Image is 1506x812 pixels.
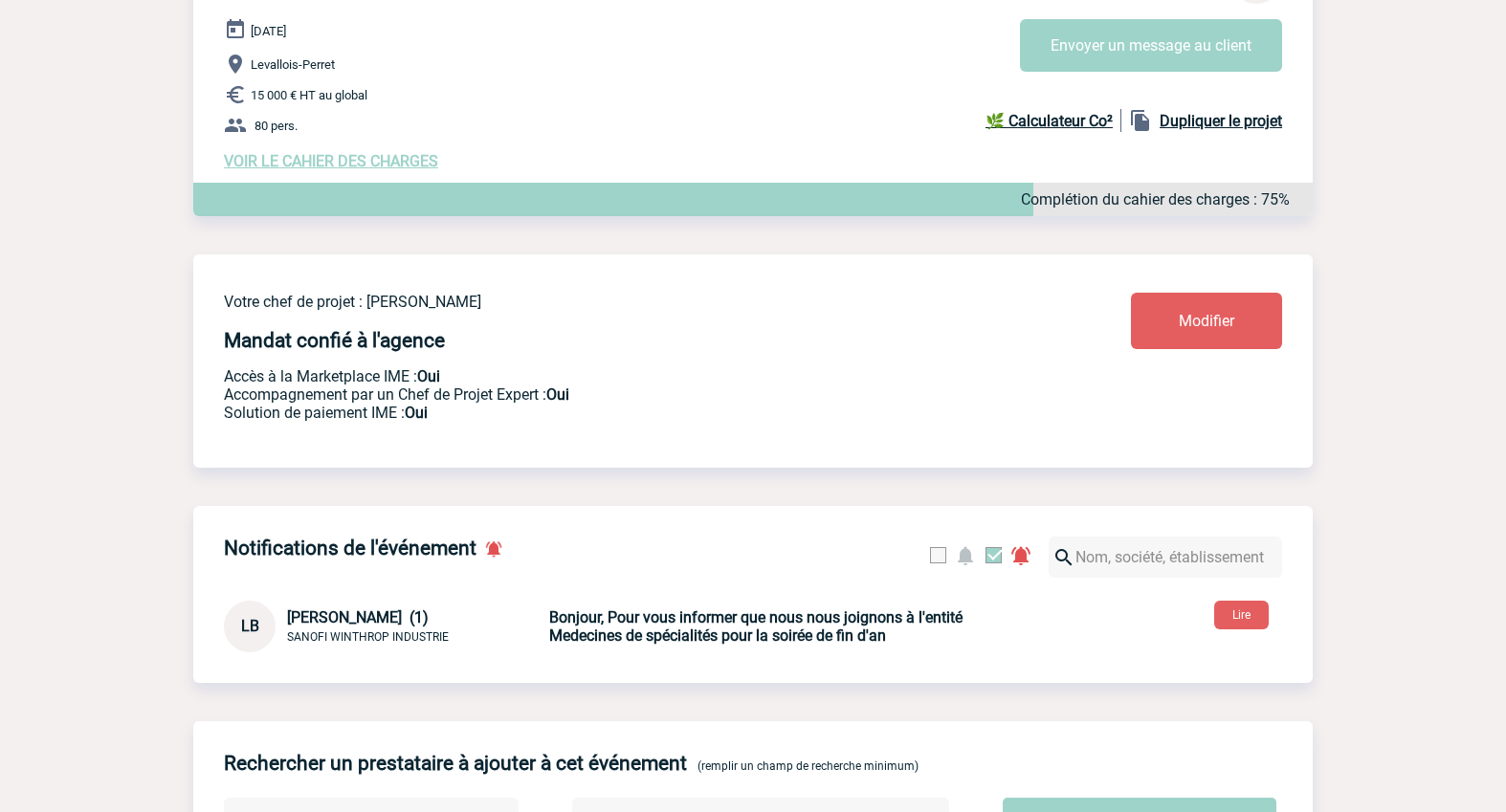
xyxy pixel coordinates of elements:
b: Oui [405,404,428,422]
span: 80 pers. [255,119,298,133]
span: LB [241,617,259,635]
span: Modifier [1179,312,1234,330]
a: LB [PERSON_NAME] (1) SANOFI WINTHROP INDUSTRIE Bonjour, Pour vous informer que nous nous joignons... [224,617,999,635]
button: Lire [1214,601,1269,629]
p: Prestation payante [224,385,1018,404]
span: 15 000 € HT au global [251,88,367,102]
span: Levallois-Perret [251,57,335,72]
div: Conversation privée : Client - Agence [224,601,545,652]
img: file_copy-black-24dp.png [1129,109,1152,132]
h4: Rechercher un prestataire à ajouter à cet événement [224,752,687,775]
a: VOIR LE CAHIER DES CHARGES [224,152,438,170]
h4: Notifications de l'événement [224,537,476,560]
a: 🌿 Calculateur Co² [986,109,1121,132]
span: [PERSON_NAME] (1) [287,608,429,626]
p: Accès à la Marketplace IME : [224,367,1018,385]
h4: Mandat confié à l'agence [224,329,445,352]
p: Votre chef de projet : [PERSON_NAME] [224,293,1018,311]
p: Conformité aux process achat client, Prise en charge de la facturation, Mutualisation de plusieur... [224,404,1018,422]
b: Oui [546,385,569,404]
b: Bonjour, Pour vous informer que nous nous joignons à l'entité Medecines de spécialités pour la so... [549,608,963,645]
button: Envoyer un message au client [1020,19,1282,72]
span: [DATE] [251,24,286,38]
a: Lire [1199,604,1284,623]
b: 🌿 Calculateur Co² [986,112,1113,130]
span: SANOFI WINTHROP INDUSTRIE [287,630,449,644]
span: (remplir un champ de recherche minimum) [698,759,919,773]
b: Oui [417,367,440,385]
b: Dupliquer le projet [1160,112,1282,130]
